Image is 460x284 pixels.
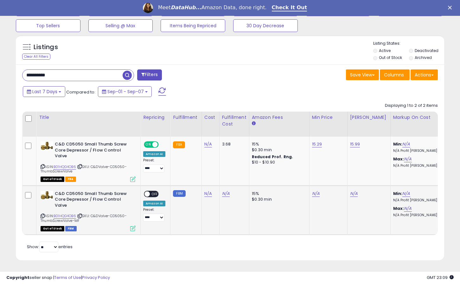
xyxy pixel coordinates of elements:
[393,156,404,162] b: Max:
[39,114,138,121] div: Title
[171,4,201,10] i: DataHub...
[158,142,168,147] span: OFF
[54,213,76,219] a: B01HQG4OB6
[312,190,320,197] a: N/A
[41,191,53,200] img: 416GmNbmlNL._SL40_.jpg
[41,141,53,150] img: 416GmNbmlNL._SL40_.jpg
[346,69,379,80] button: Save View
[55,141,132,161] b: C&D CD5050 Small Thumb Screw Core Depressor / Flow Control Valve
[380,69,410,80] button: Columns
[252,191,304,197] div: 15%
[402,141,410,147] a: N/A
[379,55,402,60] label: Out of Stock
[393,149,446,153] p: N/A Profit [PERSON_NAME]
[385,103,438,109] div: Displaying 1 to 2 of 2 items
[204,141,212,147] a: N/A
[393,141,403,147] b: Min:
[393,213,446,217] p: N/A Profit [PERSON_NAME]
[143,3,153,13] img: Profile image for Georgie
[415,48,438,53] label: Deactivated
[393,114,448,121] div: Markup on Cost
[16,19,80,32] button: Top Sellers
[252,121,256,126] small: Amazon Fees.
[55,191,132,210] b: C&D CD5050 Small Thumb Screw Core Depressor / Flow Control Valve
[54,164,76,170] a: B01HQG4OB6
[252,160,304,165] div: $10 - $10.90
[98,86,152,97] button: Sep-01 - Sep-07
[204,114,217,121] div: Cost
[88,19,153,32] button: Selling @ Max
[393,164,446,168] p: N/A Profit [PERSON_NAME]
[393,205,404,211] b: Max:
[393,190,403,197] b: Min:
[350,190,358,197] a: N/A
[312,141,322,147] a: 15.29
[173,141,185,148] small: FBA
[41,213,127,223] span: | SKU: C&DValve-CD5050-ThumbScrewValve-MF
[150,191,160,197] span: OFF
[143,201,165,206] div: Amazon AI
[23,86,65,97] button: Last 7 Days
[22,54,50,60] div: Clear All Filters
[65,226,77,231] span: FBM
[404,156,412,162] a: N/A
[350,114,388,121] div: [PERSON_NAME]
[143,151,165,157] div: Amazon AI
[143,158,165,172] div: Preset:
[427,274,454,281] span: 2025-09-16 23:09 GMT
[404,205,412,212] a: N/A
[222,190,230,197] a: N/A
[411,69,438,80] button: Actions
[252,114,307,121] div: Amazon Fees
[402,190,410,197] a: N/A
[41,191,136,231] div: ASIN:
[373,41,444,47] p: Listing States:
[350,141,360,147] a: 15.99
[41,164,127,174] span: | SKU: C&DValve-CD5050-ThumbScrewValve
[173,190,185,197] small: FBM
[41,177,64,182] span: All listings that are currently out of stock and unavailable for purchase on Amazon
[252,141,304,147] div: 15%
[54,274,81,281] a: Terms of Use
[272,4,307,11] a: Check It Out
[137,69,162,81] button: Filters
[415,55,432,60] label: Archived
[252,197,304,202] div: $0.30 min
[6,275,110,281] div: seller snap | |
[143,114,168,121] div: Repricing
[384,72,404,78] span: Columns
[161,19,225,32] button: Items Being Repriced
[222,141,244,147] div: 3.68
[32,88,57,95] span: Last 7 Days
[448,6,454,10] div: Close
[34,43,58,52] h5: Listings
[312,114,345,121] div: Min Price
[41,226,64,231] span: All listings that are currently out of stock and unavailable for purchase on Amazon
[27,244,73,250] span: Show: entries
[233,19,298,32] button: 30 Day Decrease
[144,142,152,147] span: ON
[390,112,450,137] th: The percentage added to the cost of goods (COGS) that forms the calculator for Min & Max prices.
[173,114,199,121] div: Fulfillment
[66,89,95,95] span: Compared to:
[143,208,165,222] div: Preset:
[393,198,446,203] p: N/A Profit [PERSON_NAME]
[158,4,267,11] div: Meet Amazon Data, done right.
[252,154,293,159] b: Reduced Prof. Rng.
[107,88,144,95] span: Sep-01 - Sep-07
[204,190,212,197] a: N/A
[222,114,246,127] div: Fulfillment Cost
[379,48,391,53] label: Active
[6,274,29,281] strong: Copyright
[82,274,110,281] a: Privacy Policy
[65,177,76,182] span: FBA
[41,141,136,181] div: ASIN:
[252,147,304,153] div: $0.30 min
